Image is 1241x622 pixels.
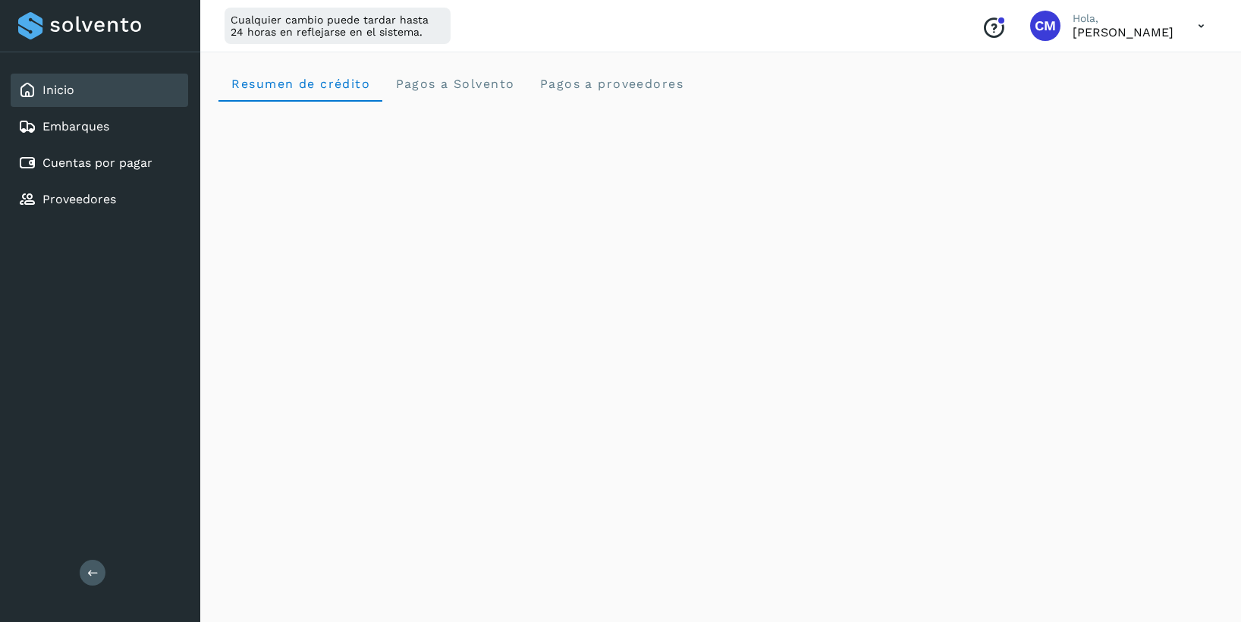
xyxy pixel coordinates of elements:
[225,8,451,44] div: Cualquier cambio puede tardar hasta 24 horas en reflejarse en el sistema.
[11,110,188,143] div: Embarques
[11,146,188,180] div: Cuentas por pagar
[42,192,116,206] a: Proveedores
[1073,12,1173,25] p: Hola,
[394,77,514,91] span: Pagos a Solvento
[42,155,152,170] a: Cuentas por pagar
[539,77,683,91] span: Pagos a proveedores
[11,74,188,107] div: Inicio
[42,83,74,97] a: Inicio
[11,183,188,216] div: Proveedores
[42,119,109,134] a: Embarques
[231,77,370,91] span: Resumen de crédito
[1073,25,1173,39] p: Cynthia Mendoza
